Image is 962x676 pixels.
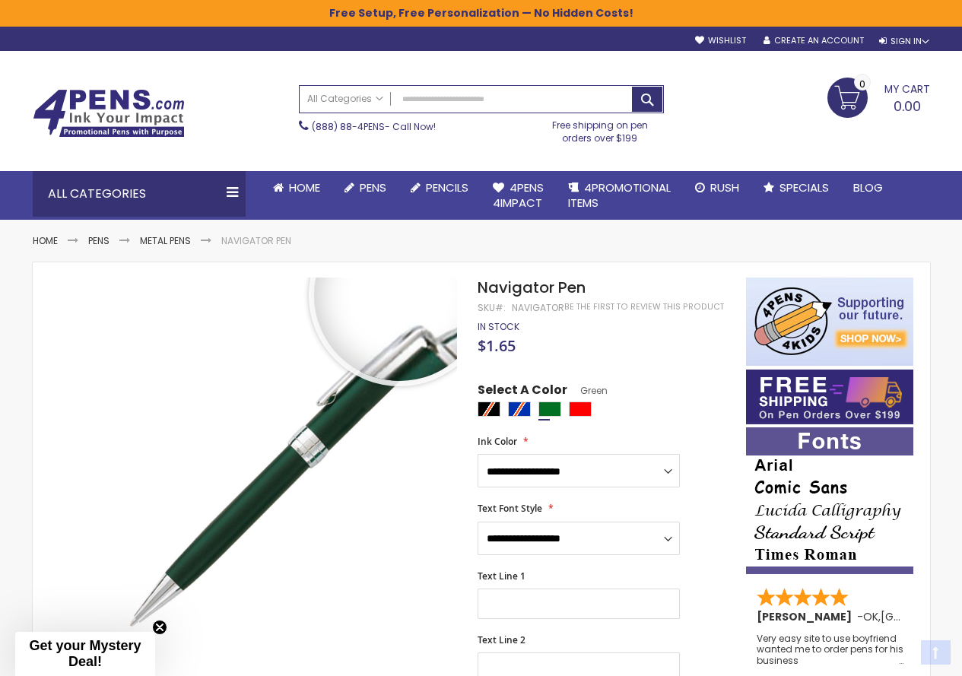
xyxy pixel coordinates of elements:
[567,384,608,397] span: Green
[921,640,951,665] a: Top
[827,78,930,116] a: 0.00 0
[478,435,517,448] span: Ink Color
[478,335,516,356] span: $1.65
[751,171,841,205] a: Specials
[853,179,883,195] span: Blog
[764,35,864,46] a: Create an Account
[140,234,191,247] a: Metal Pens
[332,171,398,205] a: Pens
[757,609,857,624] span: [PERSON_NAME]
[746,370,913,424] img: Free shipping on orders over $199
[536,113,664,144] div: Free shipping on pen orders over $199
[398,171,481,205] a: Pencils
[863,609,878,624] span: OK
[695,35,746,46] a: Wishlist
[710,179,739,195] span: Rush
[879,36,929,47] div: Sign In
[478,277,586,298] span: Navigator Pen
[478,321,519,333] div: Availability
[841,171,895,205] a: Blog
[538,401,561,417] div: Green
[289,179,320,195] span: Home
[481,171,556,221] a: 4Pens4impact
[556,171,683,221] a: 4PROMOTIONALITEMS
[15,632,155,676] div: Get your Mystery Deal!Close teaser
[683,171,751,205] a: Rush
[478,502,542,515] span: Text Font Style
[110,300,458,647] img: navigator_side_green_1.jpg
[478,382,567,402] span: Select A Color
[29,638,141,669] span: Get your Mystery Deal!
[33,234,58,247] a: Home
[779,179,829,195] span: Specials
[312,120,436,133] span: - Call Now!
[569,401,592,417] div: Red
[426,179,468,195] span: Pencils
[478,633,525,646] span: Text Line 2
[478,320,519,333] span: In stock
[493,179,544,211] span: 4Pens 4impact
[261,171,332,205] a: Home
[478,301,506,314] strong: SKU
[564,301,724,313] a: Be the first to review this product
[746,427,913,574] img: font-personalization-examples
[360,179,386,195] span: Pens
[512,302,564,314] div: Navigator
[307,93,383,105] span: All Categories
[221,235,291,247] li: Navigator Pen
[746,278,913,366] img: 4pens 4 kids
[152,620,167,635] button: Close teaser
[478,570,525,582] span: Text Line 1
[33,171,246,217] div: All Categories
[757,633,904,666] div: Very easy site to use boyfriend wanted me to order pens for his business
[859,77,865,91] span: 0
[88,234,110,247] a: Pens
[33,89,185,138] img: 4Pens Custom Pens and Promotional Products
[312,120,385,133] a: (888) 88-4PENS
[568,179,671,211] span: 4PROMOTIONAL ITEMS
[894,97,921,116] span: 0.00
[300,86,391,111] a: All Categories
